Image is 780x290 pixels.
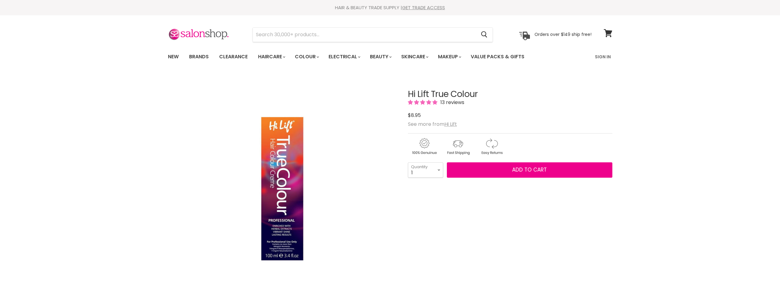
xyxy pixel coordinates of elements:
a: Colour [290,50,323,63]
a: Value Packs & Gifts [466,50,529,63]
img: returns.gif [475,137,508,156]
div: HAIR & BEAUTY TRADE SUPPLY | [160,5,620,11]
a: Electrical [324,50,364,63]
a: Makeup [433,50,465,63]
img: genuine.gif [408,137,440,156]
p: Orders over $149 ship free! [535,32,592,37]
select: Quantity [408,162,443,178]
a: Skincare [397,50,432,63]
input: Search [253,28,476,42]
a: Hi Lift [444,121,457,128]
form: Product [253,27,493,42]
a: New [163,50,183,63]
a: Clearance [215,50,252,63]
button: Add to cart [447,162,612,178]
ul: Main menu [163,48,560,66]
a: Brands [185,50,213,63]
a: GET TRADE ACCESS [402,4,445,11]
img: shipping.gif [442,137,474,156]
span: See more from [408,121,457,128]
a: Sign In [591,50,614,63]
h1: Hi Lift True Colour [408,90,612,99]
a: Haircare [253,50,289,63]
button: Search [476,28,493,42]
a: Beauty [365,50,395,63]
span: $8.95 [408,112,421,119]
span: 5.00 stars [408,99,439,106]
span: 13 reviews [439,99,464,106]
span: Add to cart [512,166,547,173]
nav: Main [160,48,620,66]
